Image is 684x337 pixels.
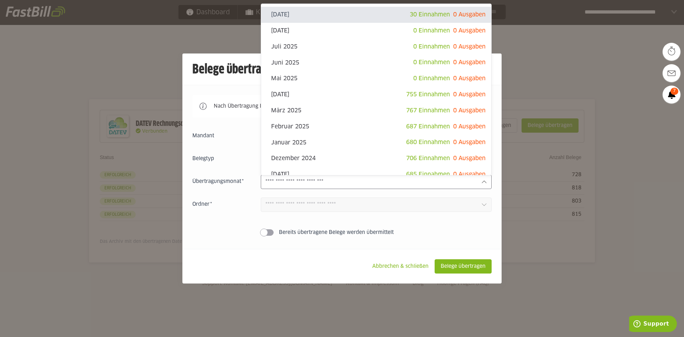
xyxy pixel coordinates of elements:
span: 0 Einnahmen [413,76,450,81]
sl-option: Januar 2025 [261,134,491,150]
sl-option: März 2025 [261,103,491,119]
span: 0 Ausgaben [453,124,486,129]
span: 0 Ausgaben [453,108,486,113]
span: 30 Einnahmen [410,12,450,17]
span: 7 [670,88,678,95]
span: 687 Einnahmen [406,124,450,129]
span: 0 Ausgaben [453,172,486,177]
sl-option: Februar 2025 [261,119,491,135]
sl-option: Juli 2025 [261,39,491,55]
sl-option: Mai 2025 [261,71,491,87]
sl-option: [DATE] [261,23,491,39]
sl-option: Juni 2025 [261,55,491,71]
span: 0 Einnahmen [413,44,450,50]
span: 755 Einnahmen [406,92,450,97]
sl-option: [DATE] [261,7,491,23]
span: 0 Ausgaben [453,92,486,97]
span: 0 Ausgaben [453,60,486,65]
sl-button: Abbrechen & schließen [366,259,435,274]
sl-option: [DATE] [261,87,491,103]
sl-option: [DATE] [261,167,491,183]
a: 7 [663,86,680,103]
span: 0 Ausgaben [453,76,486,81]
sl-button: Belege übertragen [435,259,492,274]
span: 0 Einnahmen [413,60,450,65]
iframe: Öffnet ein Widget, in dem Sie weitere Informationen finden [629,316,677,333]
span: 680 Einnahmen [406,139,450,145]
span: 0 Ausgaben [453,155,486,161]
span: 0 Ausgaben [453,139,486,145]
span: 706 Einnahmen [406,155,450,161]
span: 0 Ausgaben [453,12,486,17]
span: 0 Einnahmen [413,28,450,34]
sl-option: Dezember 2024 [261,150,491,167]
span: 0 Ausgaben [453,44,486,50]
span: 685 Einnahmen [406,172,450,177]
span: 767 Einnahmen [406,108,450,113]
sl-switch: Bereits übertragene Belege werden übermittelt [192,229,492,236]
span: 0 Ausgaben [453,28,486,34]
